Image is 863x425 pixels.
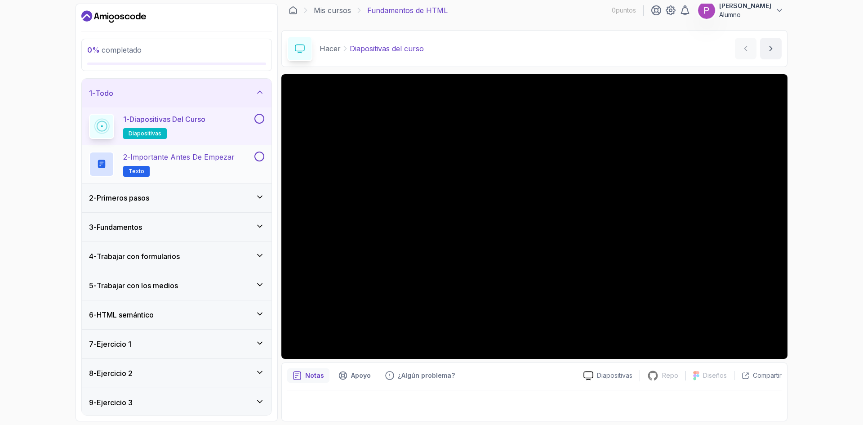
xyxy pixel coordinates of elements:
[89,281,93,290] font: 5
[93,310,97,319] font: -
[576,371,640,380] a: Diapositivas
[612,6,616,14] font: 0
[698,2,715,19] img: imagen de perfil de usuario
[314,5,351,16] a: Mis cursos
[92,89,95,98] font: -
[97,398,133,407] font: Ejercicio 3
[719,2,771,9] font: [PERSON_NAME]
[735,38,756,59] button: contenido anterior
[93,193,97,202] font: -
[753,371,782,379] font: Compartir
[97,340,131,349] font: Ejercicio 1
[82,300,271,329] button: 6-HTML semántico
[89,193,93,202] font: 2
[93,398,97,407] font: -
[662,371,678,379] font: Repo
[89,398,93,407] font: 9
[82,242,271,271] button: 4-Trabajar con formularios
[597,371,632,379] font: Diapositivas
[130,152,235,161] font: Importante antes de empezar
[97,369,133,378] font: Ejercicio 2
[89,223,93,232] font: 3
[82,79,271,107] button: 1-Todo
[287,368,329,383] button: botón de notas
[698,1,784,19] button: imagen de perfil de usuario[PERSON_NAME]Alumno
[89,310,93,319] font: 6
[93,340,97,349] font: -
[89,252,93,261] font: 4
[97,193,149,202] font: Primeros pasos
[93,223,97,232] font: -
[127,152,130,161] font: -
[93,369,97,378] font: -
[89,152,264,177] button: 2-Importante antes de empezarTexto
[93,252,97,261] font: -
[123,115,126,124] font: 1
[93,281,97,290] font: -
[97,223,142,232] font: Fundamentos
[314,6,351,15] font: Mis cursos
[95,89,113,98] font: Todo
[102,45,142,54] font: completado
[305,371,324,379] font: Notas
[734,371,782,380] button: Compartir
[398,371,455,379] font: ¿Algún problema?
[616,6,636,14] font: puntos
[129,168,144,174] font: Texto
[89,369,93,378] font: 8
[81,9,146,24] a: Panel
[89,114,264,139] button: 1-Diapositivas del cursodiapositivas
[719,11,741,18] font: Alumno
[367,6,448,15] font: Fundamentos de HTML
[97,310,154,319] font: HTML semántico
[92,45,100,54] font: %
[87,45,92,54] font: 0
[97,281,178,290] font: Trabajar con los medios
[89,89,92,98] font: 1
[350,44,424,53] font: Diapositivas del curso
[380,368,460,383] button: Botón de comentarios
[82,183,271,212] button: 2-Primeros pasos
[97,252,180,261] font: Trabajar con formularios
[760,38,782,59] button: siguiente contenido
[129,115,205,124] font: Diapositivas del curso
[289,6,298,15] a: Panel
[320,44,341,53] font: Hacer
[351,371,371,379] font: Apoyo
[82,330,271,358] button: 7-Ejercicio 1
[129,130,161,137] font: diapositivas
[126,115,129,124] font: -
[123,152,127,161] font: 2
[82,271,271,300] button: 5-Trabajar con los medios
[82,213,271,242] button: 3-Fundamentos
[333,368,376,383] button: Botón de soporte
[82,359,271,388] button: 8-Ejercicio 2
[89,340,93,349] font: 7
[703,371,727,379] font: Diseños
[82,388,271,417] button: 9-Ejercicio 3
